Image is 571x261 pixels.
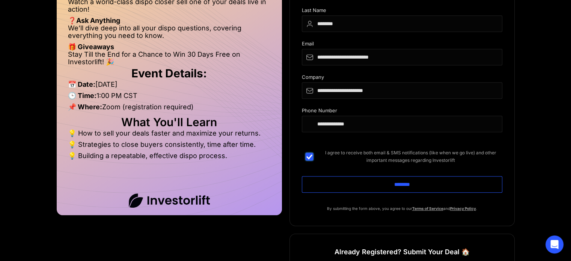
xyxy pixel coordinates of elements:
p: By submitting the form above, you agree to our and . [302,205,502,212]
li: 💡 Strategies to close buyers consistently, time after time. [68,141,271,152]
li: 💡 Building a repeatable, effective dispo process. [68,152,271,160]
strong: 🎁 Giveaways [68,43,114,51]
div: Email [302,41,502,49]
strong: ❓Ask Anything [68,17,120,24]
strong: 📅 Date: [68,80,95,88]
li: 1:00 PM CST [68,92,271,103]
span: I agree to receive both email & SMS notifications (like when we go live) and other important mess... [319,149,502,164]
a: Terms of Service [412,206,443,211]
h2: What You'll Learn [68,118,271,126]
li: [DATE] [68,81,271,92]
li: Stay Till the End for a Chance to Win 30 Days Free on Investorlift! 🎉 [68,51,271,66]
h1: Already Registered? Submit Your Deal 🏠 [334,245,470,259]
strong: 🕒 Time: [68,92,96,100]
li: Zoom (registration required) [68,103,271,115]
div: Company [302,74,502,82]
a: Privacy Policy [450,206,476,211]
div: Phone Number [302,108,502,116]
strong: 📌 Where: [68,103,102,111]
div: Last Name [302,8,502,15]
li: 💡 How to sell your deals faster and maximize your returns. [68,130,271,141]
li: We’ll dive deep into all your dispo questions, covering everything you need to know. [68,24,271,43]
div: Open Intercom Messenger [545,235,563,253]
strong: Event Details: [131,66,207,80]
